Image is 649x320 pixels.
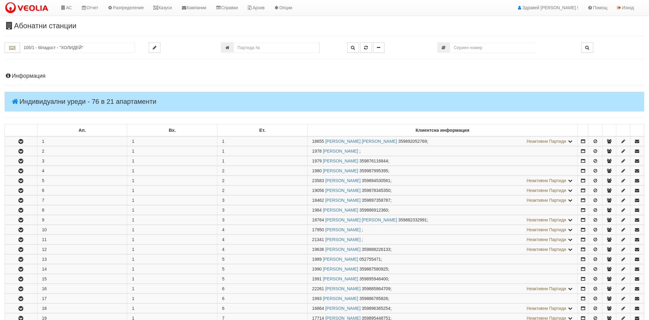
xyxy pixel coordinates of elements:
a: [PERSON_NAME] [325,198,361,203]
h4: Информация [5,73,644,79]
td: 1 [127,264,217,274]
span: Неактивни Партиди [527,306,566,311]
td: 15 [37,274,127,284]
td: 1 [127,284,217,294]
td: ; [307,225,578,235]
a: [PERSON_NAME] [325,247,361,252]
span: 6 [222,296,225,301]
span: 6 [222,306,225,311]
td: 1 [127,205,217,215]
td: Вх.: No sort applied, sorting is disabled [127,124,217,137]
a: [PERSON_NAME] [325,286,361,291]
span: Партида № [312,227,324,232]
td: ; [307,274,578,284]
td: 2 [37,146,127,156]
td: Ап.: No sort applied, sorting is disabled [37,124,127,137]
td: : No sort applied, sorting is disabled [630,124,644,137]
td: ; [307,166,578,176]
span: 359887580925 [359,267,388,271]
span: Партида № [312,188,324,193]
td: 1 [127,294,217,303]
td: 1 [127,166,217,176]
span: 359892052769 [398,139,427,144]
td: 12 [37,245,127,254]
td: ; [307,156,578,166]
td: 14 [37,264,127,274]
td: 1 [127,235,217,244]
span: Неактивни Партиди [527,286,566,291]
a: [PERSON_NAME] [325,178,361,183]
td: 1 [127,215,217,225]
span: Партида № [312,139,324,144]
span: Партида № [312,286,324,291]
span: 1 [222,158,225,163]
span: Партида № [312,217,324,222]
td: 5 [37,176,127,185]
a: [PERSON_NAME] [323,149,358,154]
b: Вх. [169,128,176,133]
a: [PERSON_NAME] [325,227,361,232]
b: Клиентска информация [416,128,469,133]
span: Партида № [312,237,324,242]
span: 4 [222,227,225,232]
span: Неактивни Партиди [527,178,566,183]
span: Неактивни Партиди [527,198,566,203]
span: 3 [222,217,225,222]
span: Партида № [312,306,324,311]
td: 1 [127,186,217,195]
span: Партида № [312,247,324,252]
span: Неактивни Партиди [527,217,566,222]
span: Партида № [312,198,324,203]
span: 2 [222,178,225,183]
td: ; [307,136,578,146]
span: 6 [222,286,225,291]
td: 6 [37,186,127,195]
span: Партида № [312,178,324,183]
span: 359876116844 [359,158,388,163]
span: 2 [222,188,225,193]
td: 1 [127,196,217,205]
span: 359896365254 [362,306,390,311]
td: 18 [37,304,127,313]
span: 359894530561 [362,178,390,183]
a: [PERSON_NAME] [323,296,358,301]
td: 1 [127,255,217,264]
span: 1 [222,139,225,144]
td: 1 [127,245,217,254]
a: [PERSON_NAME] [323,276,358,281]
td: 13 [37,255,127,264]
span: Партида № [312,296,322,301]
a: [PERSON_NAME] [323,208,358,213]
span: 359882332991 [398,217,427,222]
b: Ет. [259,128,266,133]
td: : No sort applied, sorting is disabled [602,124,616,137]
td: 1 [127,176,217,185]
span: Партида № [312,168,322,173]
a: [PERSON_NAME] [323,267,358,271]
td: ; [307,294,578,303]
td: ; [307,255,578,264]
td: ; [307,186,578,195]
td: 16 [37,284,127,294]
td: ; [307,245,578,254]
span: 359888226133 [362,247,390,252]
span: Неактивни Партиди [527,247,566,252]
td: 17 [37,294,127,303]
a: [PERSON_NAME] [323,257,358,262]
td: 1 [127,156,217,166]
input: Партида № [234,42,320,53]
td: ; [307,235,578,244]
td: : No sort applied, sorting is disabled [578,124,589,137]
a: [PERSON_NAME] [325,306,361,311]
td: ; [307,146,578,156]
span: 359987995395 [359,168,388,173]
td: Клиентска информация: No sort applied, sorting is disabled [307,124,578,137]
td: ; [307,304,578,313]
span: 5 [222,276,225,281]
h4: Индивидуални уреди - 76 в 21 апартаменти [5,92,644,111]
td: 1 [127,136,217,146]
span: 5 [222,257,225,262]
td: : No sort applied, sorting is disabled [616,124,630,137]
td: 7 [37,196,127,205]
td: ; [307,284,578,294]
